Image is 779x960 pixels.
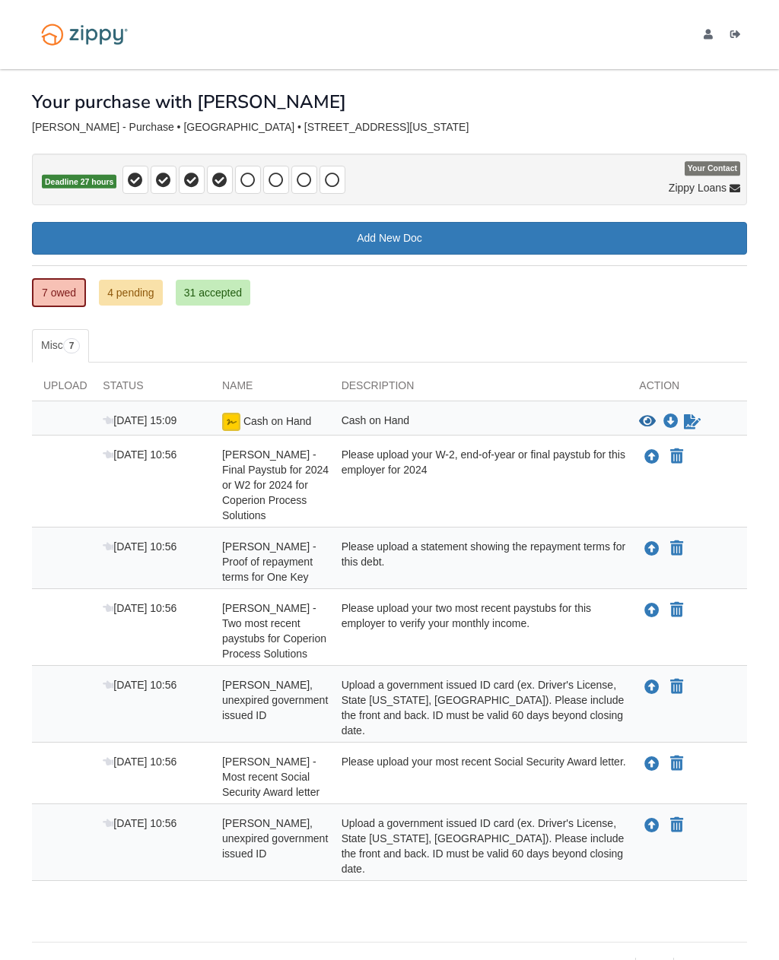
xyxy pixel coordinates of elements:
button: Declare Katherine Rogers - Valid, unexpired government issued ID not applicable [669,816,685,835]
span: Cash on Hand [243,415,312,427]
a: Add New Doc [32,222,747,255]
span: [PERSON_NAME] - Final Paystub for 2024 or W2 for 2024 for Coperion Process Solutions [222,448,329,521]
img: Ready for you to esign [222,413,240,431]
span: Your Contact [685,162,740,176]
div: Upload [32,378,91,401]
button: Declare Katherine Rogers - Most recent Social Security Award letter not applicable [669,755,685,773]
button: Declare James Rogers - Two most recent paystubs for Coperion Process Solutions not applicable [669,601,685,619]
span: [PERSON_NAME] - Most recent Social Security Award letter [222,756,320,798]
span: [PERSON_NAME] - Proof of repayment terms for One Key [222,540,316,583]
div: [PERSON_NAME] - Purchase • [GEOGRAPHIC_DATA] • [STREET_ADDRESS][US_STATE] [32,121,747,134]
a: Download Cash on Hand [663,416,679,428]
button: Upload Katherine Rogers - Most recent Social Security Award letter [643,754,661,774]
span: [DATE] 10:56 [103,679,176,691]
div: Name [211,378,330,401]
span: 7 [63,338,81,353]
div: Description [330,378,628,401]
span: [DATE] 10:56 [103,448,176,461]
button: Upload James Rogers - Two most recent paystubs for Coperion Process Solutions [643,600,661,620]
a: edit profile [704,29,719,44]
div: Please upload your W-2, end-of-year or final paystub for this employer for 2024 [330,447,628,523]
span: Zippy Loans [669,180,727,195]
button: Upload James Rogers - Valid, unexpired government issued ID [643,677,661,697]
span: [DATE] 10:56 [103,602,176,614]
button: Declare James Rogers - Valid, unexpired government issued ID not applicable [669,678,685,696]
button: View Cash on Hand [639,414,656,429]
a: Log out [730,29,747,44]
div: Please upload a statement showing the repayment terms for this debt. [330,539,628,585]
button: Declare James Rogers - Proof of repayment terms for One Key not applicable [669,540,685,558]
h1: Your purchase with [PERSON_NAME] [32,92,346,112]
div: Action [628,378,747,401]
span: [DATE] 10:56 [103,756,176,768]
div: Please upload your most recent Social Security Award letter. [330,754,628,800]
span: [DATE] 10:56 [103,540,176,553]
a: Misc [32,329,89,363]
a: 4 pending [99,280,163,306]
div: Please upload your two most recent paystubs for this employer to verify your monthly income. [330,600,628,661]
span: [DATE] 15:09 [103,414,176,426]
button: Upload James Rogers - Final Paystub for 2024 or W2 for 2024 for Coperion Process Solutions [643,447,661,467]
div: Upload a government issued ID card (ex. Driver's License, State [US_STATE], [GEOGRAPHIC_DATA]). P... [330,816,628,876]
span: [PERSON_NAME], unexpired government issued ID [222,817,328,860]
div: Upload a government issued ID card (ex. Driver's License, State [US_STATE], [GEOGRAPHIC_DATA]). P... [330,677,628,738]
a: Sign Form [682,413,702,431]
span: Deadline 27 hours [42,175,116,189]
div: Cash on Hand [330,413,628,431]
div: Status [91,378,211,401]
button: Upload James Rogers - Proof of repayment terms for One Key [643,539,661,559]
span: [PERSON_NAME] - Two most recent paystubs for Coperion Process Solutions [222,602,326,660]
button: Declare James Rogers - Final Paystub for 2024 or W2 for 2024 for Coperion Process Solutions not a... [669,448,685,466]
a: 7 owed [32,278,86,307]
a: 31 accepted [176,280,250,306]
span: [PERSON_NAME], unexpired government issued ID [222,679,328,721]
img: Logo [32,17,137,52]
span: [DATE] 10:56 [103,817,176,829]
button: Upload Katherine Rogers - Valid, unexpired government issued ID [643,816,661,835]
